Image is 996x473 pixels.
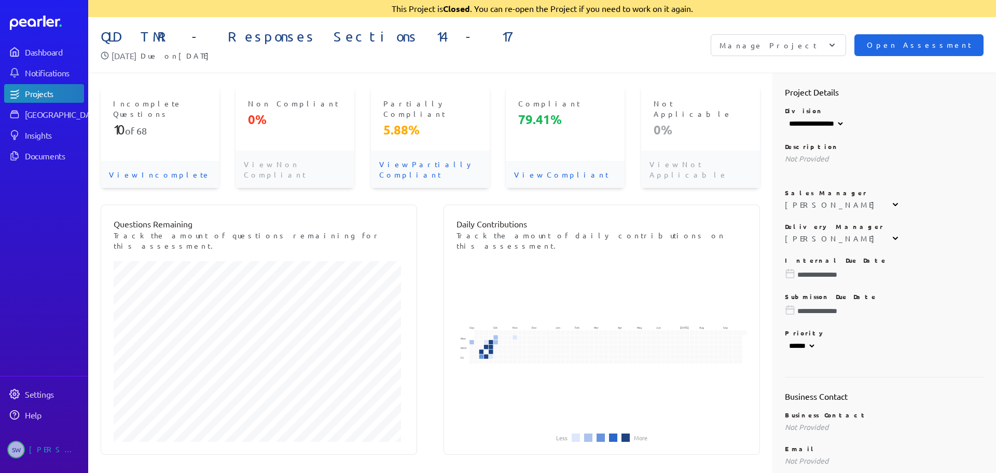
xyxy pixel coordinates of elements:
text: Oct [493,326,497,329]
p: Track the amount of questions remaining for this assessment. [114,230,404,251]
div: Settings [25,389,83,399]
text: [DATE] [680,326,689,329]
p: [DATE] [112,49,136,62]
div: [PERSON_NAME] [785,233,880,244]
a: [GEOGRAPHIC_DATA] [4,105,84,124]
div: Documents [25,151,83,161]
text: Mon [461,337,466,340]
a: Dashboard [4,43,84,61]
p: Manage Project [720,40,817,50]
p: Delivery Manager [785,222,984,231]
button: Open Assessment [854,34,984,56]
div: Notifications [25,67,83,78]
a: Insights [4,126,84,144]
a: SW[PERSON_NAME] [4,437,84,463]
a: Documents [4,146,84,165]
span: Open Assessment [867,39,971,51]
p: View Non Compliant [236,151,354,188]
p: Non Compliant [248,98,342,109]
p: Priority [785,329,984,337]
text: Fri [461,356,464,359]
p: Track the amount of daily contributions on this assessment. [457,230,747,251]
li: More [634,435,647,441]
div: Help [25,410,83,420]
p: View Partially Compliant [371,151,490,188]
a: Projects [4,84,84,103]
text: Dec [532,326,537,329]
span: Not Provided [785,422,828,431]
text: Sep [469,326,474,329]
span: Not Provided [785,154,828,163]
p: 0% [248,111,342,128]
p: Division [785,106,984,115]
span: QLD TMR - Responses Sections 14 - 17 [101,29,542,45]
p: View Not Applicable [641,151,760,188]
p: 5.88% [383,121,477,138]
input: Please choose a due date [785,306,984,316]
text: Sep [723,326,728,329]
span: Steve Whittington [7,441,25,458]
text: Wed [461,346,466,349]
text: Mar [594,326,599,329]
div: [PERSON_NAME] [785,199,880,210]
span: Not Provided [785,456,828,465]
h2: Project Details [785,86,984,98]
p: 79.41% [518,111,612,128]
text: Feb [575,326,579,329]
p: Email [785,444,984,453]
text: Jun [656,326,661,329]
input: Please choose a due date [785,269,984,280]
text: Apr [618,326,622,329]
li: Less [556,435,568,441]
div: Dashboard [25,47,83,57]
strong: Closed [443,3,470,14]
a: Help [4,406,84,424]
p: Internal Due Date [785,256,984,264]
p: View Incomplete [101,161,219,188]
p: Sales Manager [785,188,984,197]
h2: Business Contact [785,390,984,402]
p: of [113,121,207,138]
text: Aug [699,326,704,329]
div: Insights [25,130,83,140]
span: Due on [DATE] [141,49,214,62]
p: Not Applicable [654,98,748,119]
p: Questions Remaining [114,218,404,230]
a: Notifications [4,63,84,82]
a: Settings [4,385,84,403]
a: Dashboard [10,16,84,30]
p: 0% [654,121,748,138]
text: Jan [556,326,560,329]
p: Partially Compliant [383,98,477,119]
p: Submisson Due Date [785,292,984,301]
text: Nov [513,326,518,329]
div: [GEOGRAPHIC_DATA] [25,109,102,119]
text: May [637,326,642,329]
p: Daily Contributions [457,218,747,230]
span: 68 [136,125,147,136]
p: Incomplete Questions [113,98,207,119]
div: Projects [25,88,83,99]
p: View Compliant [506,161,625,188]
p: Business Contact [785,411,984,419]
p: Description [785,142,984,151]
p: Compliant [518,98,612,109]
span: 10 [113,121,125,138]
div: [PERSON_NAME] [29,441,81,458]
